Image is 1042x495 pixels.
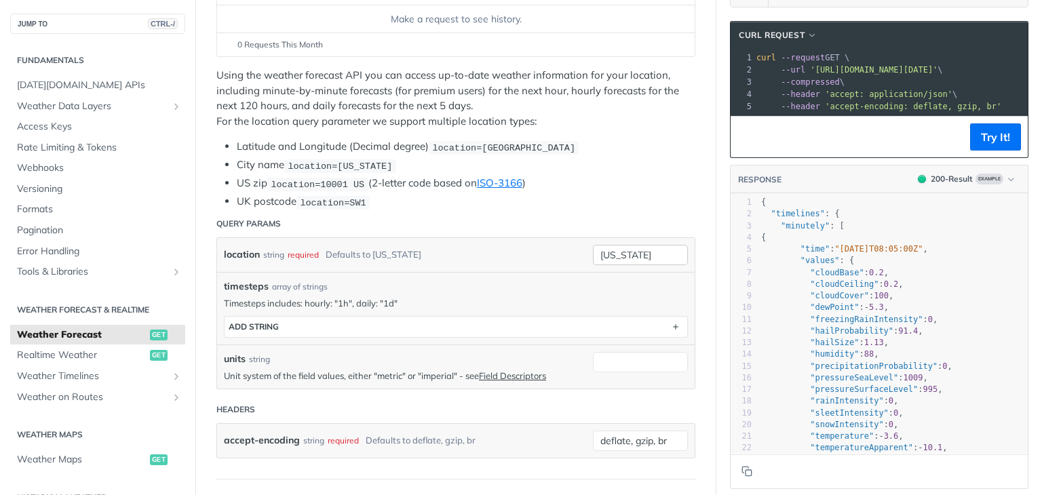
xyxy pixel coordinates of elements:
div: 200 - Result [931,173,973,185]
p: Using the weather forecast API you can access up-to-date weather information for your location, i... [216,68,695,129]
button: Show subpages for Weather on Routes [171,392,182,403]
div: 10 [731,302,752,313]
span: 91.4 [898,326,918,336]
button: JUMP TOCTRL-/ [10,14,185,34]
span: 100 [874,291,889,300]
span: location=10001 US [271,179,364,189]
span: '[URL][DOMAIN_NAME][DATE]' [810,65,938,75]
span: \ [756,65,943,75]
div: 8 [731,279,752,290]
span: 88 [864,349,874,359]
div: 5 [731,243,752,255]
span: --header [781,102,820,111]
div: string [303,431,324,450]
span: : , [761,373,928,382]
span: 3.6 [884,431,899,441]
span: Weather Maps [17,453,147,467]
span: location=[GEOGRAPHIC_DATA] [432,142,575,153]
span: : , [761,279,904,289]
p: Timesteps includes: hourly: "1h", daily: "1d" [224,297,688,309]
span: location=[US_STATE] [288,161,392,171]
span: get [150,350,168,361]
span: : { [761,256,854,265]
div: 15 [731,361,752,372]
li: UK postcode [237,194,695,210]
span: 1.13 [864,338,884,347]
span: [DATE][DOMAIN_NAME] APIs [17,79,182,92]
span: "time" [800,244,830,254]
a: Webhooks [10,158,185,178]
span: { [761,233,766,242]
h2: Weather Maps [10,429,185,441]
div: 20 [731,419,752,431]
div: 17 [731,384,752,395]
span: : , [761,384,942,394]
span: Weather Timelines [17,370,168,383]
span: Pagination [17,224,182,237]
span: : , [761,408,904,418]
div: ADD string [229,321,279,332]
a: Weather Mapsget [10,450,185,470]
span: 0 [889,420,893,429]
span: get [150,454,168,465]
span: 'accept-encoding: deflate, gzip, br' [825,102,1001,111]
span: Realtime Weather [17,349,147,362]
span: : , [761,431,904,441]
span: "freezingRainIntensity" [810,315,923,324]
span: : , [761,396,898,405]
span: cURL Request [739,29,805,41]
div: 1 [731,197,752,208]
span: Formats [17,203,182,216]
span: "hailProbability" [810,326,893,336]
div: string [249,353,270,365]
a: Realtime Weatherget [10,345,185,365]
button: Show subpages for Weather Timelines [171,371,182,382]
span: 200 [918,175,926,183]
span: : , [761,291,893,300]
span: Weather Forecast [17,328,147,342]
span: - [918,443,923,452]
a: Tools & LibrariesShow subpages for Tools & Libraries [10,262,185,282]
div: Query Params [216,218,281,230]
span: Versioning [17,182,182,196]
span: 995 [923,384,938,394]
span: : , [761,302,889,312]
span: 0 Requests This Month [237,39,323,51]
a: Access Keys [10,117,185,137]
span: : , [761,315,938,324]
span: "snowIntensity" [810,420,883,429]
span: : , [761,244,928,254]
span: --header [781,90,820,99]
div: Defaults to [US_STATE] [326,245,421,264]
span: Rate Limiting & Tokens [17,141,182,155]
label: units [224,352,246,366]
a: Error Handling [10,241,185,262]
div: Headers [216,403,255,416]
div: string [263,245,284,264]
span: 0.2 [884,279,899,289]
span: 5.3 [869,302,884,312]
span: "cloudCeiling" [810,279,879,289]
span: "timelines" [771,209,824,218]
span: { [761,197,766,207]
div: 22 [731,442,752,454]
button: Show subpages for Weather Data Layers [171,101,182,112]
button: 200200-ResultExample [911,172,1021,186]
span: "dewPoint" [810,302,859,312]
span: "cloudCover" [810,291,869,300]
span: Tools & Libraries [17,265,168,279]
div: 9 [731,290,752,302]
a: Weather on RoutesShow subpages for Weather on Routes [10,387,185,408]
div: Defaults to deflate, gzip, br [366,431,476,450]
a: Rate Limiting & Tokens [10,138,185,158]
span: --url [781,65,805,75]
div: 2 [731,64,754,76]
span: "temperature" [810,431,874,441]
div: 2 [731,208,752,220]
span: : , [761,420,898,429]
span: --request [781,53,825,62]
span: Error Handling [17,245,182,258]
button: Show subpages for Tools & Libraries [171,266,182,277]
span: : , [761,443,948,452]
div: array of strings [272,281,328,293]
